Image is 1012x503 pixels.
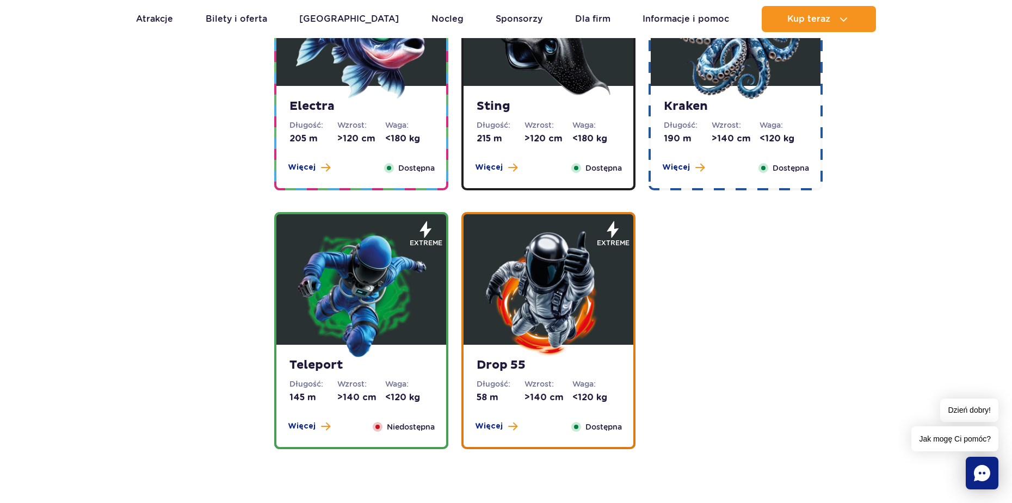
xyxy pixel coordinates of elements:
span: Więcej [475,162,503,173]
dd: <120 kg [572,392,620,403]
button: Więcej [475,421,517,432]
button: Więcej [288,421,330,432]
span: Dzień dobry! [940,399,998,422]
dt: Waga: [572,378,620,389]
dt: Wzrost: [524,378,572,389]
dt: Waga: [385,120,433,131]
dt: Długość: [477,120,524,131]
dt: Długość: [477,378,524,389]
a: Bilety i oferta [206,6,267,32]
dd: <120 kg [385,392,433,403]
img: 683e9e16b5164260818783.png [296,228,427,358]
a: Informacje i pomoc [643,6,729,32]
dd: >120 cm [524,133,572,145]
span: extreme [597,238,630,248]
span: Więcej [288,162,316,173]
strong: Electra [289,99,433,114]
dt: Wzrost: [337,120,385,131]
a: Atrakcje [136,6,173,32]
dd: <120 kg [760,133,807,145]
span: Dostępna [585,162,622,174]
img: 683e9e24c5e48596947785.png [483,228,614,358]
button: Więcej [288,162,330,173]
strong: Sting [477,99,620,114]
span: Dostępna [585,421,622,433]
dt: Długość: [289,120,337,131]
a: [GEOGRAPHIC_DATA] [299,6,399,32]
a: Sponsorzy [496,6,542,32]
dt: Wzrost: [337,378,385,389]
dt: Wzrost: [712,120,760,131]
span: Niedostępna [387,421,435,433]
span: Dostępna [398,162,435,174]
span: extreme [410,238,442,248]
dd: >140 cm [524,392,572,403]
span: Kup teraz [787,14,830,24]
strong: Kraken [664,99,807,114]
dt: Długość: [289,378,337,389]
dd: >120 cm [337,133,385,145]
dd: 58 m [477,392,524,403]
span: Jak mogę Ci pomóc? [911,426,998,451]
dd: 215 m [477,133,524,145]
button: Kup teraz [762,6,876,32]
strong: Teleport [289,358,433,373]
a: Dla firm [575,6,610,32]
dt: Wzrost: [524,120,572,131]
dd: <180 kg [385,133,433,145]
span: Więcej [475,421,503,432]
dt: Waga: [385,378,433,389]
div: Chat [966,457,998,489]
dd: >140 cm [337,392,385,403]
dt: Waga: [572,120,620,131]
dd: 145 m [289,392,337,403]
span: Więcej [662,162,690,173]
dt: Długość: [664,120,712,131]
dd: <180 kg [572,133,620,145]
a: Nocleg [431,6,464,32]
span: Więcej [288,421,316,432]
button: Więcej [662,162,705,173]
dd: 205 m [289,133,337,145]
dd: 190 m [664,133,712,145]
dd: >140 cm [712,133,760,145]
span: Dostępna [773,162,809,174]
strong: Drop 55 [477,358,620,373]
button: Więcej [475,162,517,173]
dt: Waga: [760,120,807,131]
